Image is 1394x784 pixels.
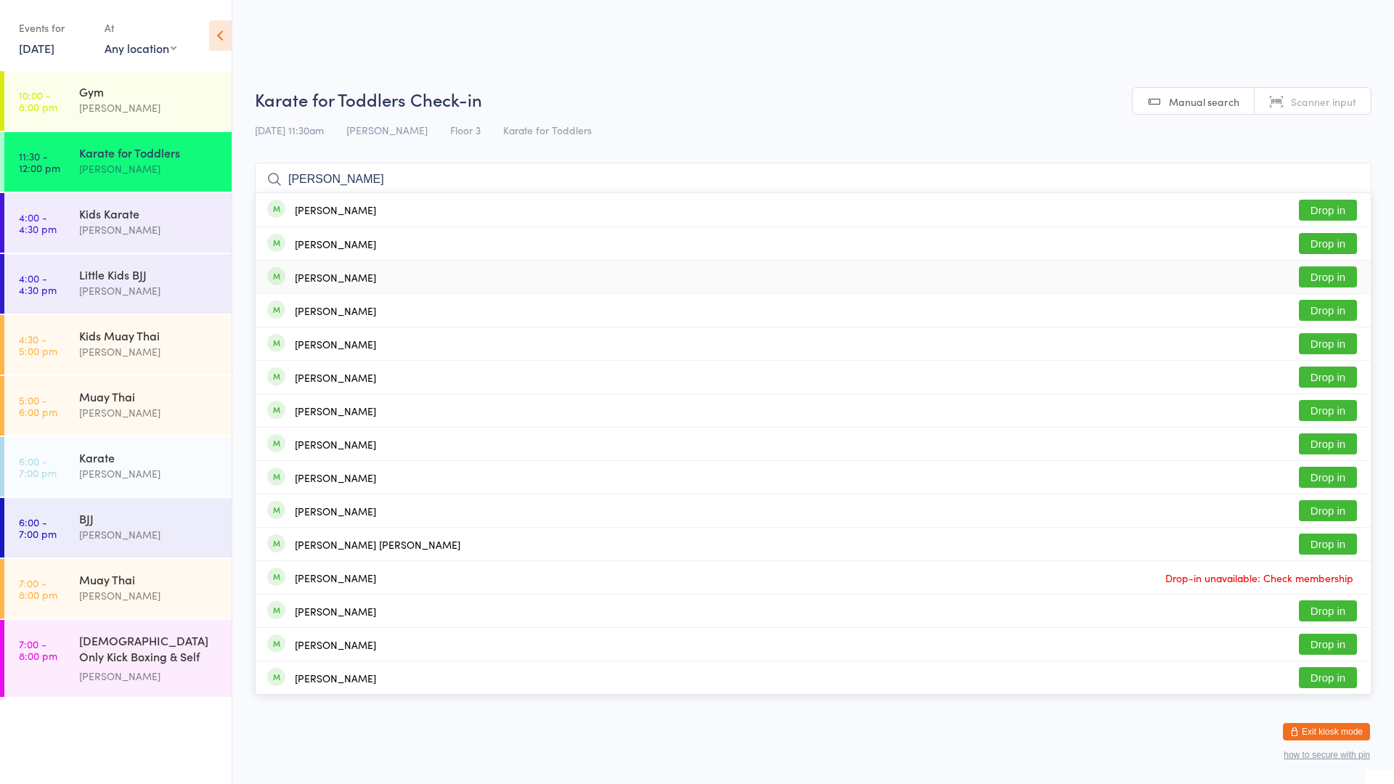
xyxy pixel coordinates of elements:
[19,272,57,295] time: 4:00 - 4:30 pm
[1299,266,1357,287] button: Drop in
[295,204,376,216] div: [PERSON_NAME]
[1169,94,1239,109] span: Manual search
[79,404,219,421] div: [PERSON_NAME]
[255,87,1371,111] h2: Karate for Toddlers Check-in
[79,449,219,465] div: Karate
[1299,467,1357,488] button: Drop in
[19,577,57,600] time: 7:00 - 8:00 pm
[19,89,57,113] time: 10:00 - 8:00 pm
[19,150,60,173] time: 11:30 - 12:00 pm
[295,238,376,250] div: [PERSON_NAME]
[295,472,376,483] div: [PERSON_NAME]
[1299,300,1357,321] button: Drop in
[295,639,376,650] div: [PERSON_NAME]
[79,160,219,177] div: [PERSON_NAME]
[1299,534,1357,555] button: Drop in
[79,465,219,482] div: [PERSON_NAME]
[346,123,428,137] span: [PERSON_NAME]
[4,193,232,253] a: 4:00 -4:30 pmKids Karate[PERSON_NAME]
[79,587,219,604] div: [PERSON_NAME]
[79,632,219,668] div: [DEMOGRAPHIC_DATA] Only Kick Boxing & Self Defence
[19,211,57,234] time: 4:00 - 4:30 pm
[79,571,219,587] div: Muay Thai
[19,394,57,417] time: 5:00 - 6:00 pm
[295,305,376,317] div: [PERSON_NAME]
[19,40,54,56] a: [DATE]
[1299,200,1357,221] button: Drop in
[1299,500,1357,521] button: Drop in
[79,144,219,160] div: Karate for Toddlers
[4,132,232,192] a: 11:30 -12:00 pmKarate for Toddlers[PERSON_NAME]
[1299,233,1357,254] button: Drop in
[450,123,481,137] span: Floor 3
[19,516,57,539] time: 6:00 - 7:00 pm
[19,16,90,40] div: Events for
[295,405,376,417] div: [PERSON_NAME]
[4,559,232,618] a: 7:00 -8:00 pmMuay Thai[PERSON_NAME]
[79,526,219,543] div: [PERSON_NAME]
[295,372,376,383] div: [PERSON_NAME]
[105,40,176,56] div: Any location
[1284,750,1370,760] button: how to secure with pin
[1299,400,1357,421] button: Drop in
[79,327,219,343] div: Kids Muay Thai
[255,123,324,137] span: [DATE] 11:30am
[1162,567,1357,589] span: Drop-in unavailable: Check membership
[4,437,232,497] a: 6:00 -7:00 pmKarate[PERSON_NAME]
[4,620,232,697] a: 7:00 -8:00 pm[DEMOGRAPHIC_DATA] Only Kick Boxing & Self Defence[PERSON_NAME]
[1299,634,1357,655] button: Drop in
[19,333,57,356] time: 4:30 - 5:00 pm
[19,455,57,478] time: 6:00 - 7:00 pm
[4,71,232,131] a: 10:00 -8:00 pmGym[PERSON_NAME]
[4,315,232,375] a: 4:30 -5:00 pmKids Muay Thai[PERSON_NAME]
[105,16,176,40] div: At
[295,672,376,684] div: [PERSON_NAME]
[295,605,376,617] div: [PERSON_NAME]
[79,388,219,404] div: Muay Thai
[79,83,219,99] div: Gym
[19,638,57,661] time: 7:00 - 8:00 pm
[295,572,376,584] div: [PERSON_NAME]
[1299,433,1357,454] button: Drop in
[255,163,1371,196] input: Search
[79,510,219,526] div: BJJ
[1291,94,1356,109] span: Scanner input
[1299,667,1357,688] button: Drop in
[4,254,232,314] a: 4:00 -4:30 pmLittle Kids BJJ[PERSON_NAME]
[295,438,376,450] div: [PERSON_NAME]
[4,376,232,436] a: 5:00 -6:00 pmMuay Thai[PERSON_NAME]
[79,266,219,282] div: Little Kids BJJ
[295,271,376,283] div: [PERSON_NAME]
[1299,367,1357,388] button: Drop in
[1299,333,1357,354] button: Drop in
[295,505,376,517] div: [PERSON_NAME]
[1283,723,1370,740] button: Exit kiosk mode
[295,338,376,350] div: [PERSON_NAME]
[79,668,219,685] div: [PERSON_NAME]
[295,539,460,550] div: [PERSON_NAME] [PERSON_NAME]
[79,205,219,221] div: Kids Karate
[79,282,219,299] div: [PERSON_NAME]
[503,123,592,137] span: Karate for Toddlers
[4,498,232,558] a: 6:00 -7:00 pmBJJ[PERSON_NAME]
[79,99,219,116] div: [PERSON_NAME]
[79,343,219,360] div: [PERSON_NAME]
[1299,600,1357,621] button: Drop in
[79,221,219,238] div: [PERSON_NAME]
